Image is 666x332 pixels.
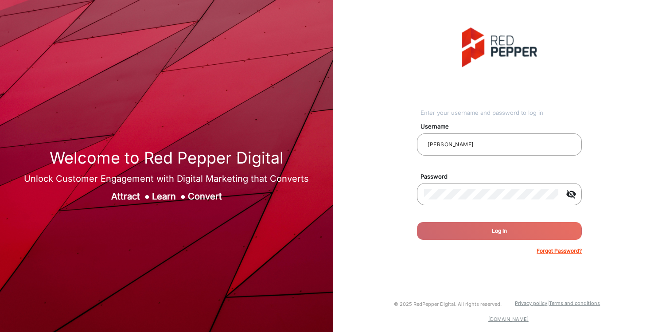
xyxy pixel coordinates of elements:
[180,191,186,202] span: ●
[549,300,600,306] a: Terms and conditions
[462,27,537,67] img: vmg-logo
[24,148,309,168] h1: Welcome to Red Pepper Digital
[424,139,575,150] input: Your username
[488,316,529,322] a: [DOMAIN_NAME]
[537,247,582,255] p: Forgot Password?
[515,300,547,306] a: Privacy policy
[24,190,309,203] div: Attract Learn Convert
[421,109,582,117] div: Enter your username and password to log in
[561,189,582,199] mat-icon: visibility_off
[414,122,592,131] mat-label: Username
[24,172,309,185] div: Unlock Customer Engagement with Digital Marketing that Converts
[144,191,150,202] span: ●
[417,222,582,240] button: Log In
[414,172,592,181] mat-label: Password
[547,300,549,306] a: |
[394,301,502,307] small: © 2025 RedPepper Digital. All rights reserved.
